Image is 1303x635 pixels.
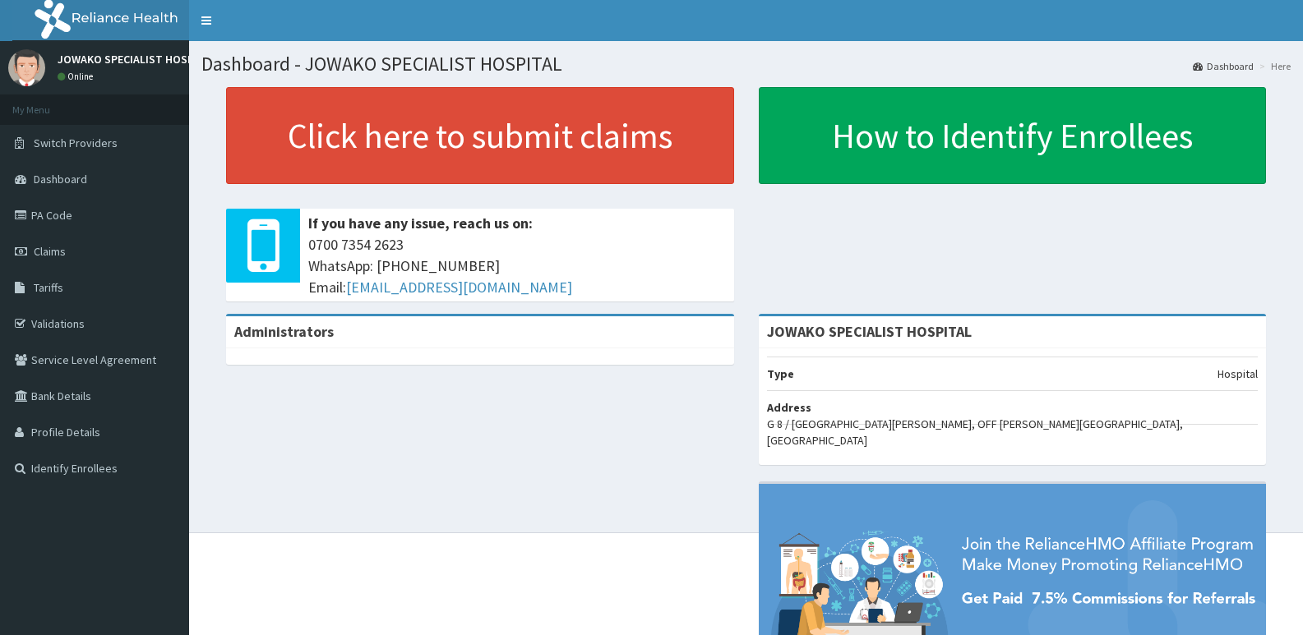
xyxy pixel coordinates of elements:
[226,87,734,184] a: Click here to submit claims
[767,400,811,415] b: Address
[1193,59,1254,73] a: Dashboard
[58,53,216,65] p: JOWAKO SPECIALIST HOSPITAL
[34,244,66,259] span: Claims
[759,87,1267,184] a: How to Identify Enrollees
[767,322,972,341] strong: JOWAKO SPECIALIST HOSPITAL
[234,322,334,341] b: Administrators
[201,53,1291,75] h1: Dashboard - JOWAKO SPECIALIST HOSPITAL
[34,280,63,295] span: Tariffs
[8,49,45,86] img: User Image
[767,416,1259,449] p: G 8 / [GEOGRAPHIC_DATA][PERSON_NAME], OFF [PERSON_NAME][GEOGRAPHIC_DATA], [GEOGRAPHIC_DATA]
[1255,59,1291,73] li: Here
[34,172,87,186] span: Dashboard
[346,278,572,297] a: [EMAIL_ADDRESS][DOMAIN_NAME]
[308,234,726,297] span: 0700 7354 2623 WhatsApp: [PHONE_NUMBER] Email:
[767,366,794,381] b: Type
[1218,366,1258,382] p: Hospital
[58,71,97,82] a: Online
[34,136,118,150] span: Switch Providers
[308,214,533,232] b: If you have any issue, reach us on:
